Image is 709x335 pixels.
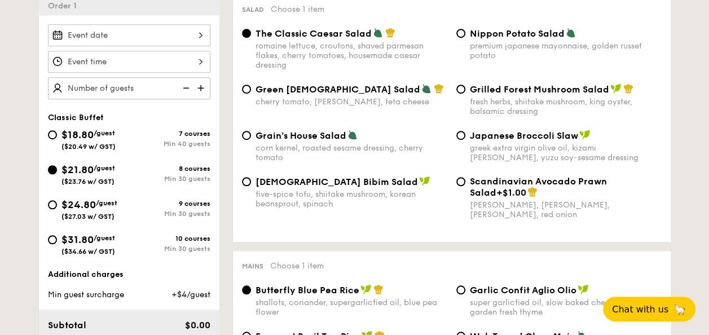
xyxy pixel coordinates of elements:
[256,97,447,107] div: cherry tomato, [PERSON_NAME], feta cheese
[256,143,447,162] div: corn kernel, roasted sesame dressing, cherry tomato
[270,261,324,271] span: Choose 1 item
[612,304,668,315] span: Chat with us
[242,285,251,294] input: Butterfly Blue Pea Riceshallots, coriander, supergarlicfied oil, blue pea flower
[470,176,607,198] span: Scandinavian Avocado Prawn Salad
[48,235,57,244] input: $31.80/guest($34.66 w/ GST)10 coursesMin 30 guests
[256,177,418,187] span: [DEMOGRAPHIC_DATA] Bibim Salad
[61,199,96,211] span: $24.80
[94,234,115,242] span: /guest
[579,130,591,140] img: icon-vegan.f8ff3823.svg
[242,131,251,140] input: Grain's House Saladcorn kernel, roasted sesame dressing, cherry tomato
[256,189,447,209] div: five-spice tofu, shiitake mushroom, korean beansprout, spinach
[256,84,420,95] span: Green [DEMOGRAPHIC_DATA] Salad
[456,177,465,186] input: Scandinavian Avocado Prawn Salad+$1.00[PERSON_NAME], [PERSON_NAME], [PERSON_NAME], red onion
[242,85,251,94] input: Green [DEMOGRAPHIC_DATA] Saladcherry tomato, [PERSON_NAME], feta cheese
[421,83,431,94] img: icon-vegetarian.fe4039eb.svg
[171,290,210,299] span: +$4/guest
[48,1,81,11] span: Order 1
[61,164,94,176] span: $21.80
[470,130,578,141] span: Japanese Broccoli Slaw
[48,77,210,99] input: Number of guests
[61,248,115,255] span: ($34.66 w/ GST)
[129,210,210,218] div: Min 30 guests
[48,269,210,280] div: Additional charges
[48,113,104,122] span: Classic Buffet
[48,51,210,73] input: Event time
[129,235,210,243] div: 10 courses
[129,175,210,183] div: Min 30 guests
[373,28,383,38] img: icon-vegetarian.fe4039eb.svg
[456,131,465,140] input: Japanese Broccoli Slawgreek extra virgin olive oil, kizami [PERSON_NAME], yuzu soy-sesame dressing
[256,28,372,39] span: The Classic Caesar Salad
[48,165,57,174] input: $21.80/guest($23.76 w/ GST)8 coursesMin 30 guests
[242,6,264,14] span: Salad
[256,41,447,70] div: romaine lettuce, croutons, shaved parmesan flakes, cherry tomatoes, housemade caesar dressing
[242,262,263,270] span: Mains
[434,83,444,94] img: icon-chef-hat.a58ddaea.svg
[61,213,115,221] span: ($27.03 w/ GST)
[129,165,210,173] div: 8 courses
[470,41,662,60] div: premium japanese mayonnaise, golden russet potato
[242,29,251,38] input: The Classic Caesar Saladromaine lettuce, croutons, shaved parmesan flakes, cherry tomatoes, house...
[419,176,430,186] img: icon-vegan.f8ff3823.svg
[470,97,662,116] div: fresh herbs, shiitake mushroom, king oyster, balsamic dressing
[48,24,210,46] input: Event date
[129,200,210,208] div: 9 courses
[470,285,576,296] span: Garlic Confit Aglio Olio
[470,200,662,219] div: [PERSON_NAME], [PERSON_NAME], [PERSON_NAME], red onion
[673,303,686,316] span: 🦙
[256,298,447,317] div: shallots, coriander, supergarlicfied oil, blue pea flower
[96,199,117,207] span: /guest
[242,177,251,186] input: [DEMOGRAPHIC_DATA] Bibim Saladfive-spice tofu, shiitake mushroom, korean beansprout, spinach
[61,233,94,246] span: $31.80
[61,178,115,186] span: ($23.76 w/ GST)
[177,77,193,99] img: icon-reduce.1d2dbef1.svg
[256,285,359,296] span: Butterfly Blue Pea Rice
[456,29,465,38] input: Nippon Potato Saladpremium japanese mayonnaise, golden russet potato
[385,28,395,38] img: icon-chef-hat.a58ddaea.svg
[470,84,609,95] span: Grilled Forest Mushroom Salad
[48,130,57,139] input: $18.80/guest($20.49 w/ GST)7 coursesMin 40 guests
[470,143,662,162] div: greek extra virgin olive oil, kizami [PERSON_NAME], yuzu soy-sesame dressing
[256,130,346,141] span: Grain's House Salad
[48,290,124,299] span: Min guest surcharge
[578,284,589,294] img: icon-vegan.f8ff3823.svg
[373,284,384,294] img: icon-chef-hat.a58ddaea.svg
[470,28,565,39] span: Nippon Potato Salad
[94,129,115,137] span: /guest
[129,245,210,253] div: Min 30 guests
[61,129,94,141] span: $18.80
[603,297,695,321] button: Chat with us🦙
[61,143,116,151] span: ($20.49 w/ GST)
[271,5,324,14] span: Choose 1 item
[129,140,210,148] div: Min 40 guests
[610,83,622,94] img: icon-vegan.f8ff3823.svg
[623,83,633,94] img: icon-chef-hat.a58ddaea.svg
[129,130,210,138] div: 7 courses
[527,187,538,197] img: icon-chef-hat.a58ddaea.svg
[496,187,526,198] span: +$1.00
[193,77,210,99] img: icon-add.58712e84.svg
[94,164,115,172] span: /guest
[456,285,465,294] input: Garlic Confit Aglio Oliosuper garlicfied oil, slow baked cherry tomatoes, garden fresh thyme
[566,28,576,38] img: icon-vegetarian.fe4039eb.svg
[470,298,662,317] div: super garlicfied oil, slow baked cherry tomatoes, garden fresh thyme
[347,130,358,140] img: icon-vegetarian.fe4039eb.svg
[48,320,86,330] span: Subtotal
[48,200,57,209] input: $24.80/guest($27.03 w/ GST)9 coursesMin 30 guests
[456,85,465,94] input: Grilled Forest Mushroom Saladfresh herbs, shiitake mushroom, king oyster, balsamic dressing
[360,284,372,294] img: icon-vegan.f8ff3823.svg
[184,320,210,330] span: $0.00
